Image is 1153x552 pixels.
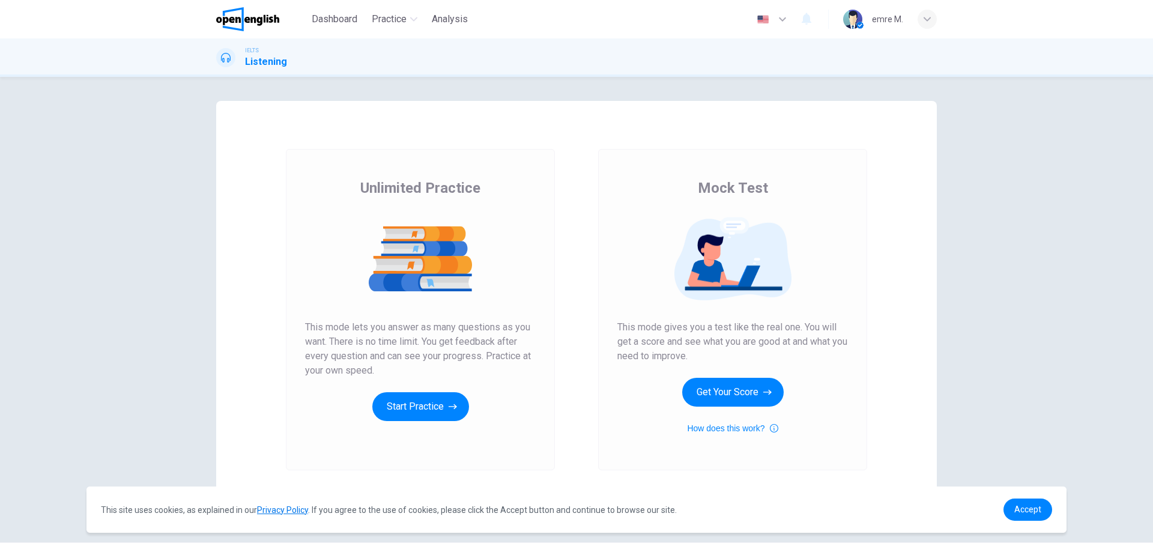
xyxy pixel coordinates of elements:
[86,487,1067,533] div: cookieconsent
[687,421,778,435] button: How does this work?
[257,505,308,515] a: Privacy Policy
[698,178,768,198] span: Mock Test
[372,392,469,421] button: Start Practice
[216,7,307,31] a: OpenEnglish logo
[360,178,480,198] span: Unlimited Practice
[245,55,287,69] h1: Listening
[755,15,770,24] img: en
[682,378,784,407] button: Get Your Score
[312,12,357,26] span: Dashboard
[372,12,407,26] span: Practice
[1014,505,1041,514] span: Accept
[216,7,279,31] img: OpenEnglish logo
[872,12,903,26] div: emre M.
[305,320,536,378] span: This mode lets you answer as many questions as you want. There is no time limit. You get feedback...
[101,505,677,515] span: This site uses cookies, as explained in our . If you agree to the use of cookies, please click th...
[843,10,862,29] img: Profile picture
[307,8,362,30] button: Dashboard
[367,8,422,30] button: Practice
[617,320,848,363] span: This mode gives you a test like the real one. You will get a score and see what you are good at a...
[245,46,259,55] span: IELTS
[1003,499,1052,521] a: dismiss cookie message
[427,8,473,30] button: Analysis
[432,12,468,26] span: Analysis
